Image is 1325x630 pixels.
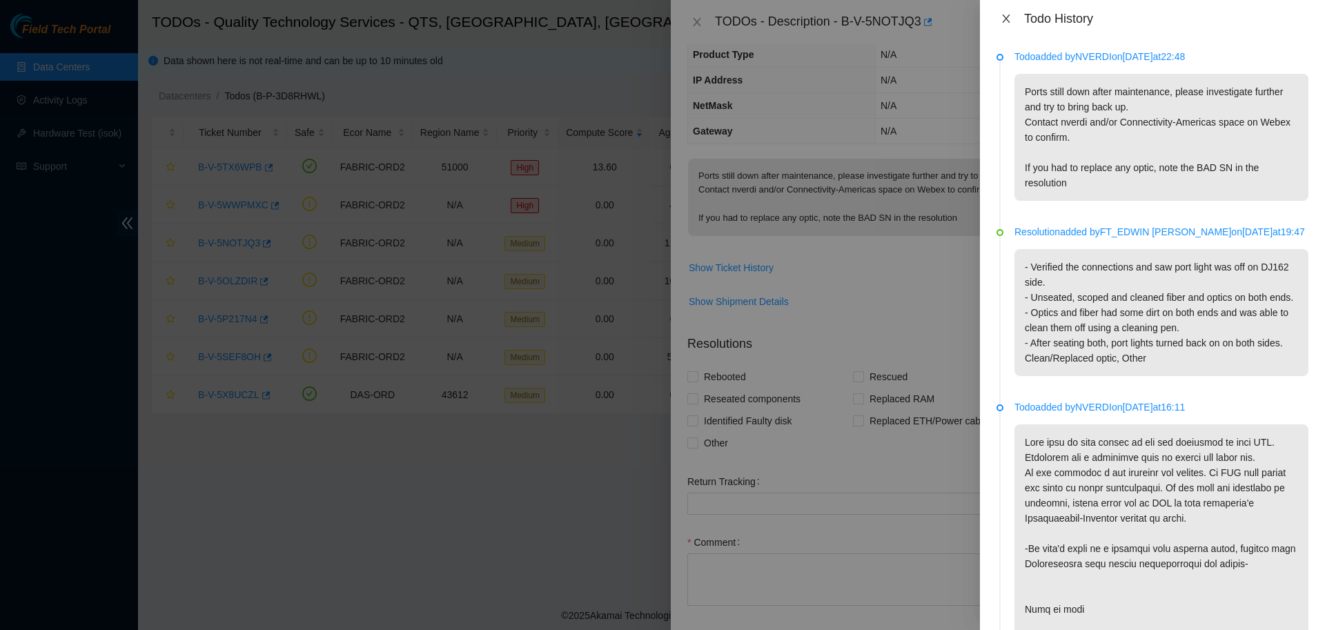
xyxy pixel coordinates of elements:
p: Todo added by NVERDI on [DATE] at 22:48 [1014,49,1308,64]
span: close [1001,13,1012,24]
p: Ports still down after maintenance, please investigate further and try to bring back up. Contact ... [1014,74,1308,201]
p: Resolution added by FT_EDWIN [PERSON_NAME] on [DATE] at 19:47 [1014,224,1308,239]
div: Todo History [1024,11,1308,26]
p: Todo added by NVERDI on [DATE] at 16:11 [1014,400,1308,415]
button: Close [997,12,1016,26]
p: - Verified the connections and saw port light was off on DJ162 side. - Unseated, scoped and clean... [1014,249,1308,376]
